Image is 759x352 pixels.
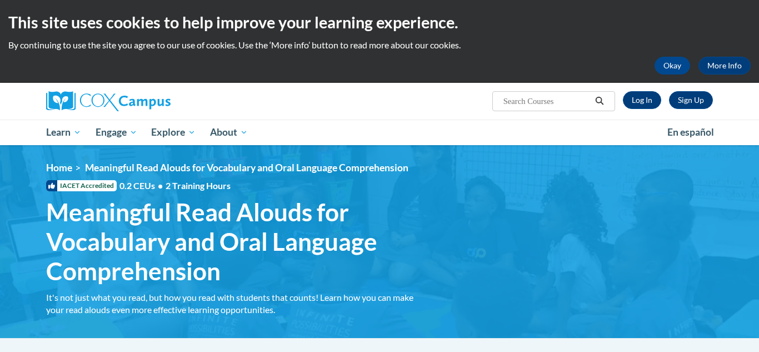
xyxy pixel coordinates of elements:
[46,291,430,316] div: It's not just what you read, but how you read with students that counts! Learn how you can make y...
[85,162,408,173] span: Meaningful Read Alouds for Vocabulary and Oral Language Comprehension
[669,91,713,109] a: Register
[88,120,144,145] a: Engage
[655,57,690,75] button: Okay
[39,120,88,145] a: Learn
[29,120,730,145] div: Main menu
[144,120,203,145] a: Explore
[502,95,591,108] input: Search Courses
[667,126,714,138] span: En español
[96,126,137,139] span: Engage
[8,11,751,33] h2: This site uses cookies to help improve your learning experience.
[210,126,248,139] span: About
[591,95,608,108] button: Search
[46,126,81,139] span: Learn
[8,39,751,51] p: By continuing to use the site you agree to our use of cookies. Use the ‘More info’ button to read...
[151,126,196,139] span: Explore
[660,121,721,144] a: En español
[119,180,231,192] span: 0.2 CEUs
[46,91,171,111] img: Cox Campus
[46,180,117,191] span: IACET Accredited
[46,91,257,111] a: Cox Campus
[698,57,751,75] a: More Info
[166,180,231,191] span: 2 Training Hours
[46,197,430,285] span: Meaningful Read Alouds for Vocabulary and Oral Language Comprehension
[46,162,72,173] a: Home
[623,91,661,109] a: Log In
[203,120,255,145] a: About
[158,180,163,191] span: •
